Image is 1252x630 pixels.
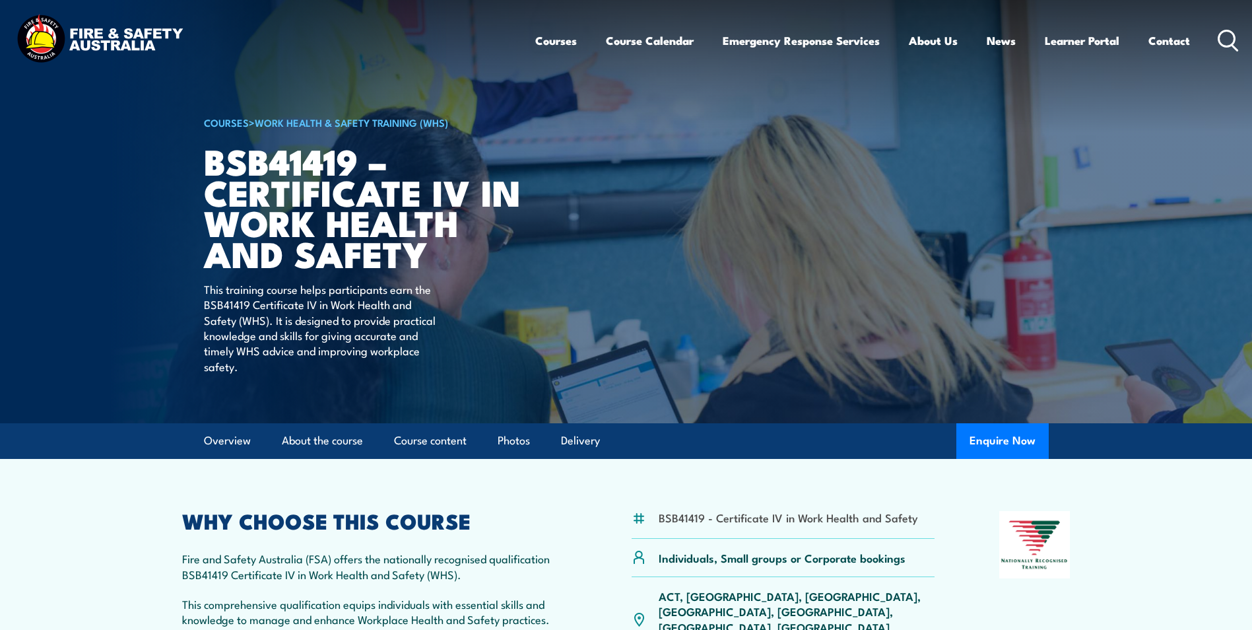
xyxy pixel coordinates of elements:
li: BSB41419 - Certificate IV in Work Health and Safety [659,510,918,525]
a: About Us [909,23,958,58]
h2: WHY CHOOSE THIS COURSE [182,511,568,530]
h6: > [204,114,530,130]
a: Learner Portal [1045,23,1119,58]
a: Emergency Response Services [723,23,880,58]
a: Course content [394,423,467,458]
a: Delivery [561,423,600,458]
a: Courses [535,23,577,58]
a: Contact [1148,23,1190,58]
p: Fire and Safety Australia (FSA) offers the nationally recognised qualification BSB41419 Certifica... [182,551,568,582]
a: About the course [282,423,363,458]
p: This training course helps participants earn the BSB41419 Certificate IV in Work Health and Safet... [204,281,445,374]
p: Individuals, Small groups or Corporate bookings [659,550,906,565]
button: Enquire Now [956,423,1049,459]
a: Photos [498,423,530,458]
img: Nationally Recognised Training logo. [999,511,1071,578]
a: Course Calendar [606,23,694,58]
a: News [987,23,1016,58]
a: Overview [204,423,251,458]
a: COURSES [204,115,249,129]
h1: BSB41419 – Certificate IV in Work Health and Safety [204,145,530,269]
a: Work Health & Safety Training (WHS) [255,115,448,129]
